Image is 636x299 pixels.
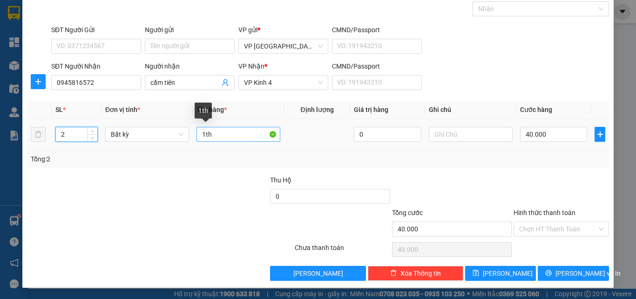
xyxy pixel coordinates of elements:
[520,106,552,113] span: Cước hàng
[145,61,235,71] div: Người nhận
[473,270,479,277] span: save
[300,106,333,113] span: Định lượng
[270,176,291,184] span: Thu Hộ
[429,127,513,142] input: Ghi Chú
[90,135,95,141] span: down
[195,103,212,118] div: 1th
[87,134,97,141] span: Decrease Value
[595,127,605,142] button: plus
[354,106,388,113] span: Giá trị hàng
[51,61,141,71] div: SĐT Người Nhận
[354,127,421,142] input: 0
[90,129,95,134] span: up
[595,131,605,138] span: plus
[332,61,422,71] div: CMND/Passport
[392,209,423,216] span: Tổng cước
[54,46,61,53] span: phone
[4,44,177,56] li: 0983 44 7777
[105,106,140,113] span: Đơn vị tính
[31,127,46,142] button: delete
[244,76,323,90] span: VP Kinh 4
[332,25,422,35] div: CMND/Passport
[222,79,229,86] span: user-add
[31,78,45,85] span: plus
[400,268,441,278] span: Xóa Thông tin
[238,25,328,35] div: VP gửi
[545,270,552,277] span: printer
[31,154,246,164] div: Tổng: 2
[514,209,575,216] label: Hình thức thanh toán
[270,266,365,281] button: [PERSON_NAME]
[31,74,46,89] button: plus
[555,268,621,278] span: [PERSON_NAME] và In
[483,268,533,278] span: [PERSON_NAME]
[294,243,391,259] div: Chưa thanh toán
[293,268,343,278] span: [PERSON_NAME]
[4,21,177,44] li: [STREET_ADDRESS][PERSON_NAME]
[368,266,463,281] button: deleteXóa Thông tin
[87,127,97,134] span: Increase Value
[54,22,61,30] span: environment
[390,270,397,277] span: delete
[145,25,235,35] div: Người gửi
[54,6,101,18] b: TRÍ NHÂN
[196,127,280,142] input: VD: Bàn, Ghế
[238,63,264,70] span: VP Nhận
[425,101,516,119] th: Ghi chú
[196,106,227,113] span: Tên hàng
[51,25,141,35] div: SĐT Người Gửi
[55,106,63,113] span: SL
[4,70,182,85] b: GỬI : VP [GEOGRAPHIC_DATA]
[538,266,609,281] button: printer[PERSON_NAME] và In
[111,127,183,141] span: Bất kỳ
[244,39,323,53] span: VP Sài Gòn
[465,266,536,281] button: save[PERSON_NAME]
